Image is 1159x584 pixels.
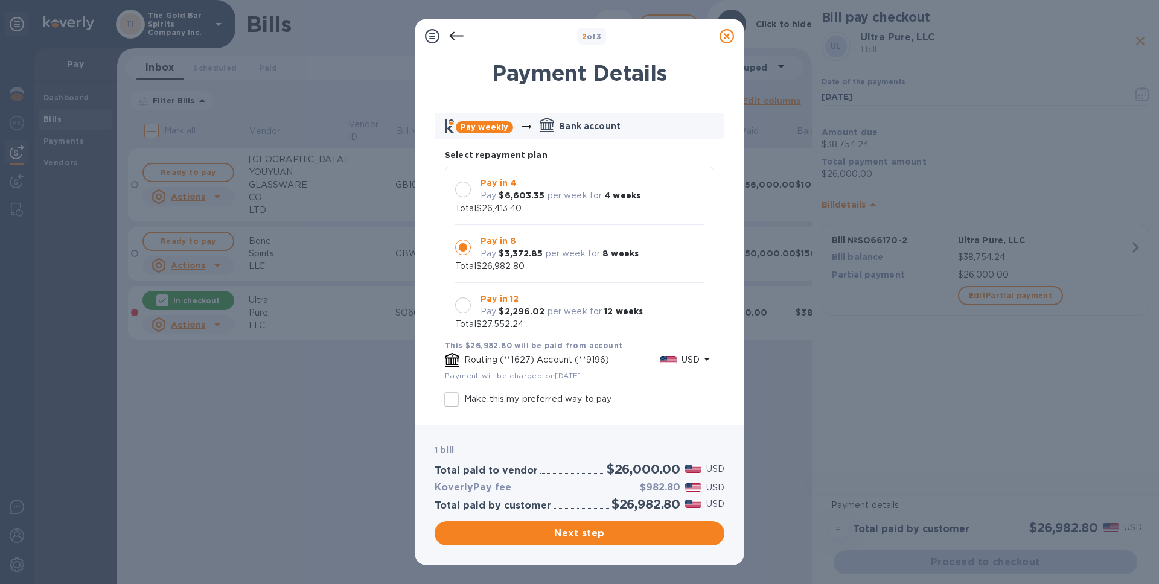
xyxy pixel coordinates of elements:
[685,465,701,473] img: USD
[607,462,680,477] h2: $26,000.00
[481,178,516,188] b: Pay in 4
[604,191,640,200] b: 4 weeks
[464,393,611,405] p: Make this my preferred way to pay
[481,247,496,260] p: Pay
[435,521,724,545] button: Next step
[445,371,581,380] span: Payment will be charged on [DATE]
[445,150,548,160] b: Select repayment plan
[660,356,677,364] img: USD
[435,500,551,512] h3: Total paid by customer
[481,189,496,202] p: Pay
[445,341,622,350] b: This $26,982.80 will be paid from account
[685,483,701,492] img: USD
[481,236,516,246] b: Pay in 8
[559,120,621,132] p: Bank account
[455,318,523,331] p: Total $27,552.24
[435,465,538,477] h3: Total paid to vendor
[481,294,519,303] b: Pay in 12
[455,202,522,215] p: Total $26,413.40
[548,189,602,202] p: per week for
[481,305,496,318] p: Pay
[682,354,700,366] p: USD
[444,526,715,541] span: Next step
[548,305,602,318] p: per week for
[546,247,601,260] p: per week for
[602,249,639,258] b: 8 weeks
[499,306,544,316] b: $2,296.02
[461,122,508,132] b: Pay weekly
[582,32,602,41] b: of 3
[706,463,724,475] p: USD
[455,260,525,273] p: Total $26,982.80
[640,482,680,494] h3: $982.80
[685,500,701,508] img: USD
[604,306,643,316] b: 12 weeks
[464,354,660,366] p: Routing (**1627) Account (**9196)
[499,249,543,258] b: $3,372.85
[435,482,511,494] h3: KoverlyPay fee
[435,445,454,455] b: 1 bill
[499,191,544,200] b: $6,603.35
[706,498,724,510] p: USD
[435,60,724,86] h1: Payment Details
[611,497,680,512] h2: $26,982.80
[582,32,587,41] span: 2
[706,481,724,494] p: USD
